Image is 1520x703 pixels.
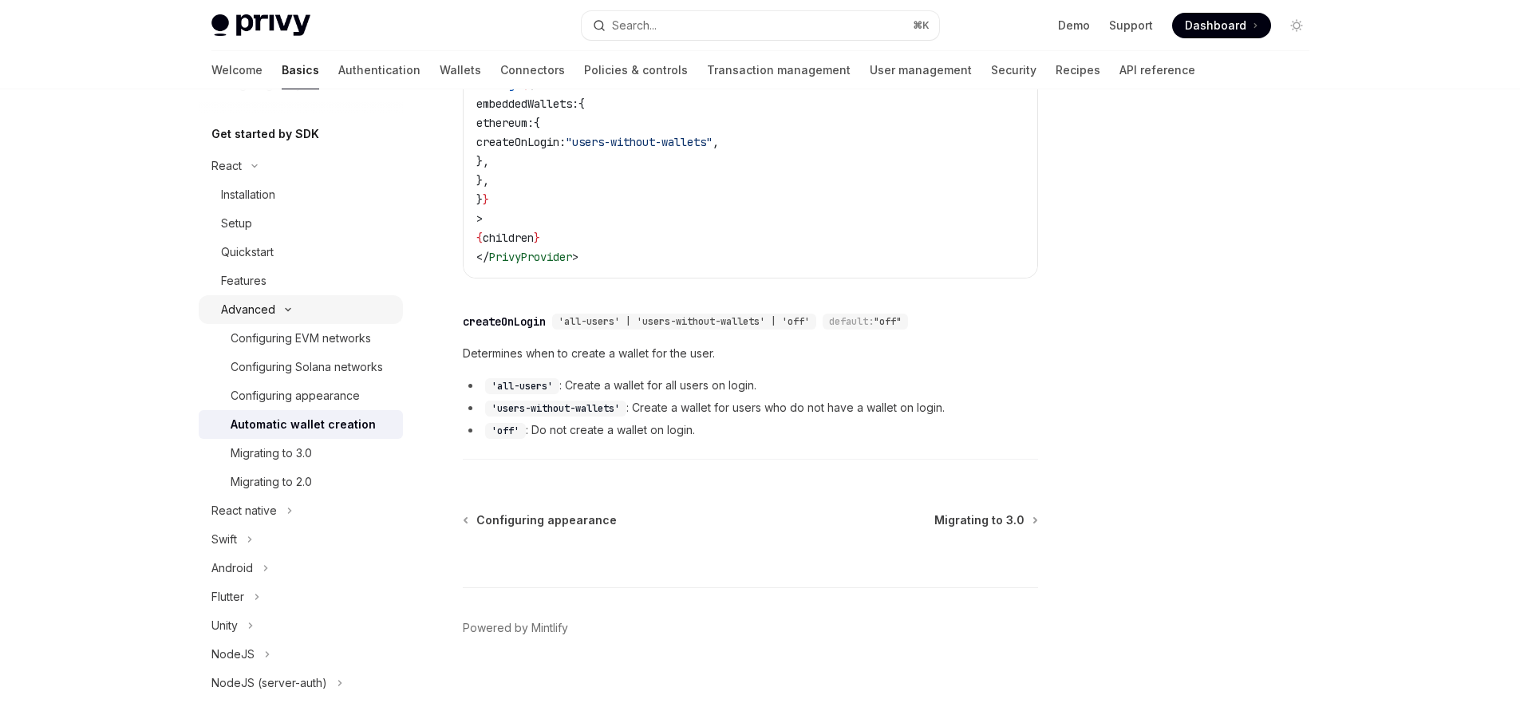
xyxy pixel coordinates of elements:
[476,154,489,168] span: },
[231,386,360,405] div: Configuring appearance
[870,51,972,89] a: User management
[199,583,403,611] button: Toggle Flutter section
[566,135,713,149] span: "users-without-wallets"
[440,51,481,89] a: Wallets
[199,640,403,669] button: Toggle NodeJS section
[199,410,403,439] a: Automatic wallet creation
[934,512,1036,528] a: Migrating to 3.0
[231,357,383,377] div: Configuring Solana networks
[559,315,810,328] span: 'all-users' | 'users-without-wallets' | 'off'
[221,243,274,262] div: Quickstart
[534,231,540,245] span: }
[476,231,483,245] span: {
[1172,13,1271,38] a: Dashboard
[476,192,483,207] span: }
[485,378,559,394] code: 'all-users'
[463,421,1038,440] li: : Do not create a wallet on login.
[874,315,902,328] span: "off"
[829,315,874,328] span: default:
[463,376,1038,395] li: : Create a wallet for all users on login.
[199,496,403,525] button: Toggle React native section
[211,156,242,176] div: React
[211,14,310,37] img: light logo
[1056,51,1100,89] a: Recipes
[199,353,403,381] a: Configuring Solana networks
[582,11,939,40] button: Open search
[199,611,403,640] button: Toggle Unity section
[476,116,534,130] span: ethereum:
[476,173,489,188] span: },
[934,512,1025,528] span: Migrating to 3.0
[221,300,275,319] div: Advanced
[199,209,403,238] a: Setup
[463,398,1038,417] li: : Create a wallet for users who do not have a wallet on login.
[199,180,403,209] a: Installation
[231,472,312,492] div: Migrating to 2.0
[231,415,376,434] div: Automatic wallet creation
[199,152,403,180] button: Toggle React section
[231,329,371,348] div: Configuring EVM networks
[221,185,275,204] div: Installation
[707,51,851,89] a: Transaction management
[572,250,578,264] span: >
[199,468,403,496] a: Migrating to 2.0
[199,669,403,697] button: Toggle NodeJS (server-auth) section
[199,381,403,410] a: Configuring appearance
[211,587,244,606] div: Flutter
[211,124,319,144] h5: Get started by SDK
[211,645,255,664] div: NodeJS
[463,314,546,330] div: createOnLogin
[221,214,252,233] div: Setup
[991,51,1036,89] a: Security
[199,267,403,295] a: Features
[485,423,526,439] code: 'off'
[578,97,585,111] span: {
[211,530,237,549] div: Swift
[584,51,688,89] a: Policies & controls
[485,401,626,417] code: 'users-without-wallets'
[713,135,719,149] span: ,
[1119,51,1195,89] a: API reference
[211,616,238,635] div: Unity
[199,238,403,267] a: Quickstart
[231,444,312,463] div: Migrating to 3.0
[211,673,327,693] div: NodeJS (server-auth)
[483,192,489,207] span: }
[199,554,403,583] button: Toggle Android section
[211,501,277,520] div: React native
[211,51,263,89] a: Welcome
[476,512,617,528] span: Configuring appearance
[476,211,483,226] span: >
[463,344,1038,363] span: Determines when to create a wallet for the user.
[221,271,266,290] div: Features
[282,51,319,89] a: Basics
[1185,18,1246,34] span: Dashboard
[476,97,578,111] span: embeddedWallets:
[199,525,403,554] button: Toggle Swift section
[476,250,489,264] span: </
[534,116,540,130] span: {
[1284,13,1309,38] button: Toggle dark mode
[211,559,253,578] div: Android
[489,250,572,264] span: PrivyProvider
[338,51,420,89] a: Authentication
[464,512,617,528] a: Configuring appearance
[463,620,568,636] a: Powered by Mintlify
[612,16,657,35] div: Search...
[199,324,403,353] a: Configuring EVM networks
[476,135,566,149] span: createOnLogin:
[1109,18,1153,34] a: Support
[1058,18,1090,34] a: Demo
[199,295,403,324] button: Toggle Advanced section
[483,231,534,245] span: children
[500,51,565,89] a: Connectors
[199,439,403,468] a: Migrating to 3.0
[913,19,930,32] span: ⌘ K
